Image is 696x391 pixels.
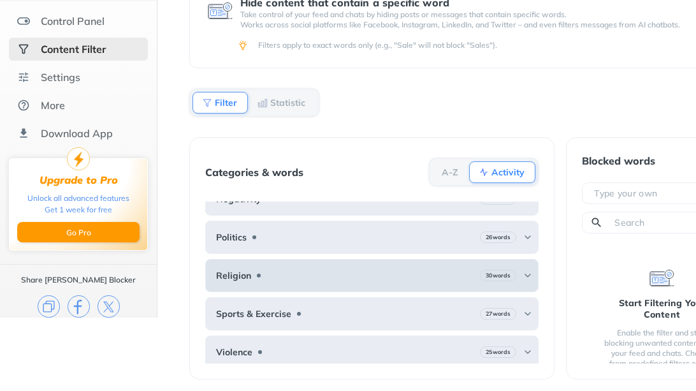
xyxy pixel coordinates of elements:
[216,347,252,357] b: Violence
[215,99,237,107] b: Filter
[17,222,140,242] button: Go Pro
[17,127,30,140] img: download-app.svg
[205,166,303,178] div: Categories & words
[216,270,251,281] b: Religion
[479,167,489,177] img: Activity
[216,309,291,319] b: Sports & Exercise
[17,43,30,55] img: social-selected.svg
[486,271,511,280] b: 30 words
[38,295,60,318] img: copy.svg
[582,155,655,166] div: Blocked words
[216,232,247,242] b: Politics
[202,98,212,108] img: Filter
[41,15,105,27] div: Control Panel
[68,295,90,318] img: facebook.svg
[257,98,268,108] img: Statistic
[240,20,693,30] p: Works across social platforms like Facebook, Instagram, LinkedIn, and Twitter – and even filters ...
[21,275,136,285] div: Share [PERSON_NAME] Blocker
[270,99,305,107] b: Statistic
[491,168,525,176] b: Activity
[17,99,30,112] img: about.svg
[45,204,112,216] div: Get 1 week for free
[41,99,65,112] div: More
[216,194,261,204] b: Negativity
[27,193,129,204] div: Unlock all advanced features
[41,71,80,84] div: Settings
[41,43,106,55] div: Content Filter
[40,174,118,186] div: Upgrade to Pro
[41,127,113,140] div: Download App
[486,233,511,242] b: 26 words
[442,168,458,176] b: A-Z
[17,15,30,27] img: features.svg
[240,10,693,20] p: Take control of your feed and chats by hiding posts or messages that contain specific words.
[98,295,120,318] img: x.svg
[17,71,30,84] img: settings.svg
[486,348,511,357] b: 25 words
[67,147,90,170] img: upgrade-to-pro.svg
[486,309,511,318] b: 27 words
